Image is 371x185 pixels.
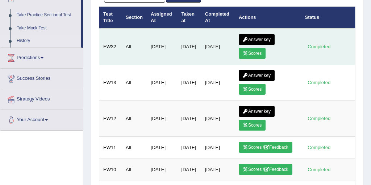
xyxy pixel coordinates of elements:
[305,166,333,173] div: Completed
[147,29,177,65] td: [DATE]
[147,65,177,100] td: [DATE]
[13,34,81,48] a: History
[239,34,275,45] a: Answer key
[177,136,201,159] td: [DATE]
[0,110,83,128] a: Your Account
[99,29,122,65] td: EW32
[99,7,122,29] th: Test Title
[305,43,333,50] div: Completed
[301,7,355,29] th: Status
[305,144,333,151] div: Completed
[177,29,201,65] td: [DATE]
[99,159,122,181] td: EW10
[122,159,147,181] td: All
[99,65,122,100] td: EW13
[0,89,83,107] a: Strategy Videos
[305,115,333,122] div: Completed
[239,106,275,117] a: Answer key
[99,136,122,159] td: EW11
[201,65,235,100] td: [DATE]
[201,100,235,136] td: [DATE]
[122,100,147,136] td: All
[235,7,301,29] th: Actions
[305,79,333,86] div: Completed
[0,48,83,66] a: Predictions
[147,7,177,29] th: Assigned At
[201,7,235,29] th: Completed At
[201,159,235,181] td: [DATE]
[239,120,266,131] a: Scores
[239,70,275,81] a: Answer key
[177,7,201,29] th: Taken at
[239,142,292,153] a: Scores /Feedback
[201,136,235,159] td: [DATE]
[239,164,292,175] a: Scores /Feedback
[122,7,147,29] th: Section
[0,69,83,87] a: Success Stories
[239,84,266,95] a: Scores
[147,159,177,181] td: [DATE]
[177,65,201,100] td: [DATE]
[122,29,147,65] td: All
[239,48,266,59] a: Scores
[201,29,235,65] td: [DATE]
[147,136,177,159] td: [DATE]
[122,136,147,159] td: All
[13,22,81,35] a: Take Mock Test
[177,100,201,136] td: [DATE]
[99,100,122,136] td: EW12
[177,159,201,181] td: [DATE]
[147,100,177,136] td: [DATE]
[122,65,147,100] td: All
[13,9,81,22] a: Take Practice Sectional Test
